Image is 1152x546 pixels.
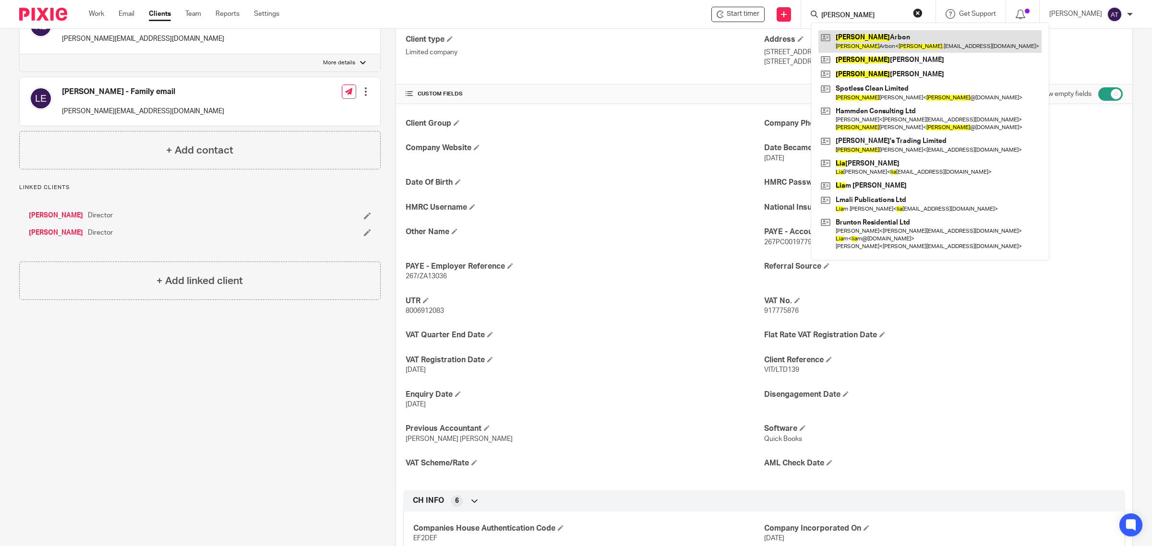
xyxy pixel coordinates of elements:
h4: Company Phone Number [764,119,1123,129]
h4: CUSTOM FIELDS [406,90,764,98]
h4: + Add linked client [156,273,243,288]
a: Settings [254,9,279,19]
h4: VAT Registration Date [406,355,764,365]
h4: Client Reference [764,355,1123,365]
span: 267/ZA13036 [406,273,447,280]
h4: PAYE - Employer Reference [406,261,764,272]
a: [PERSON_NAME] [29,211,83,220]
p: More details [323,59,355,67]
img: Pixie [19,8,67,21]
h4: Company Website [406,143,764,153]
p: [STREET_ADDRESS] [764,57,1123,67]
a: Email [119,9,134,19]
span: [DATE] [406,367,426,373]
p: [STREET_ADDRESS][PERSON_NAME] [764,47,1123,57]
h4: Date Of Birth [406,178,764,188]
h4: Other Name [406,227,764,237]
a: [PERSON_NAME] [29,228,83,237]
h4: Company Incorporated On [764,523,1115,534]
span: Get Support [959,11,996,17]
a: Team [185,9,201,19]
button: Clear [913,8,923,18]
span: EF2DEF [413,535,437,542]
h4: VAT Quarter End Date [406,330,764,340]
label: Show empty fields [1036,89,1092,99]
span: Start timer [727,9,759,19]
h4: Enquiry Date [406,390,764,400]
p: [PERSON_NAME][EMAIL_ADDRESS][DOMAIN_NAME] [62,107,224,116]
input: Search [820,12,907,20]
h4: PAYE - Accounts Office Ref. [764,227,1123,237]
h4: Date Became A Client [764,143,1123,153]
p: Limited company [406,47,764,57]
span: Director [88,228,113,237]
h4: VAT No. [764,296,1123,306]
h4: VAT Scheme/Rate [406,458,764,468]
span: [DATE] [764,535,784,542]
span: [PERSON_NAME] [PERSON_NAME] [406,436,513,442]
h4: Previous Accountant [406,424,764,434]
h4: HMRC Password [764,178,1123,188]
span: VIT/LTD139 [764,367,799,373]
span: CH INFO [413,496,444,506]
h4: Disengagement Date [764,390,1123,400]
h4: AML Check Date [764,458,1123,468]
h4: Referral Source [764,261,1123,272]
img: svg%3E [29,87,52,110]
h4: Software [764,424,1123,434]
h4: Flat Rate VAT Registration Date [764,330,1123,340]
span: 267PC00197794 [764,239,816,246]
span: Director [88,211,113,220]
h4: [PERSON_NAME] - Family email [62,87,224,97]
h4: UTR [406,296,764,306]
img: svg%3E [1107,7,1122,22]
span: [DATE] [764,155,784,162]
span: 8006912083 [406,308,444,314]
h4: National Insurance Number [764,202,1123,213]
span: 6 [455,496,459,506]
h4: + Add contact [166,143,233,158]
p: [PERSON_NAME] [1049,9,1102,19]
h4: Companies House Authentication Code [413,523,764,534]
span: [DATE] [406,401,426,408]
span: Quick Books [764,436,802,442]
div: Vital System Services Ltd [711,7,765,22]
h4: Client type [406,35,764,45]
p: [PERSON_NAME][EMAIL_ADDRESS][DOMAIN_NAME] [62,34,224,44]
a: Reports [216,9,240,19]
h4: HMRC Username [406,202,764,213]
h4: Address [764,35,1123,45]
span: 917775876 [764,308,799,314]
h4: Client Group [406,119,764,129]
p: Linked clients [19,184,381,191]
a: Work [89,9,104,19]
a: Clients [149,9,171,19]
